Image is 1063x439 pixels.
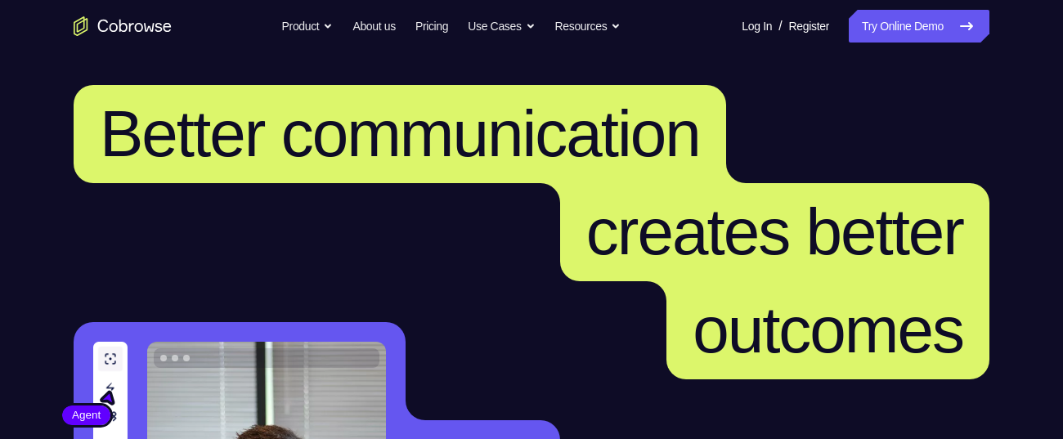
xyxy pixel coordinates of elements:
[62,407,110,423] span: Agent
[468,10,535,43] button: Use Cases
[100,97,700,170] span: Better communication
[778,16,782,36] span: /
[352,10,395,43] a: About us
[74,16,172,36] a: Go to the home page
[415,10,448,43] a: Pricing
[742,10,772,43] a: Log In
[693,293,963,366] span: outcomes
[555,10,621,43] button: Resources
[586,195,963,268] span: creates better
[849,10,989,43] a: Try Online Demo
[282,10,334,43] button: Product
[789,10,829,43] a: Register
